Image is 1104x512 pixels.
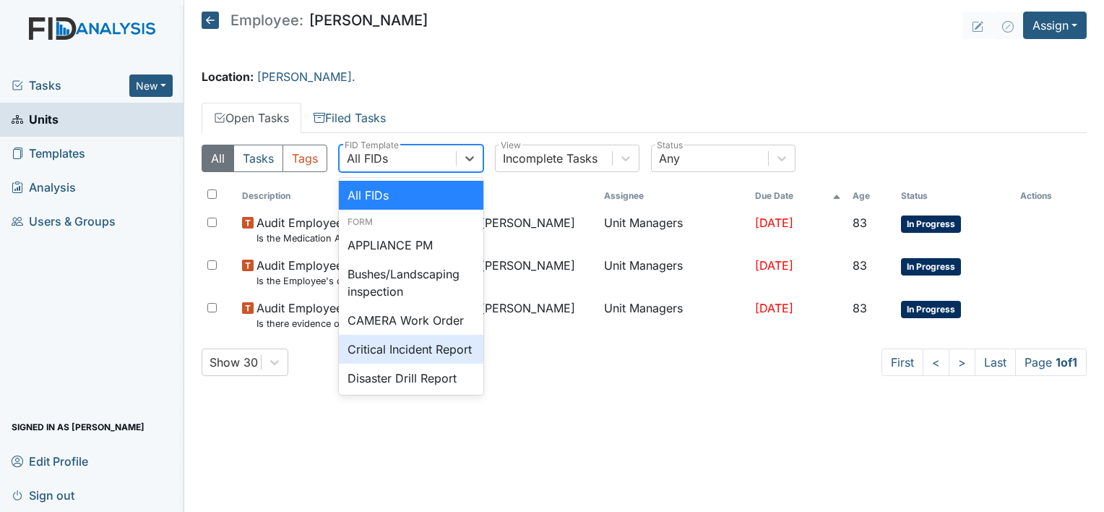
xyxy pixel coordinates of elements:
[901,301,961,318] span: In Progress
[129,74,173,97] button: New
[853,258,867,273] span: 83
[12,450,88,472] span: Edit Profile
[233,145,283,172] button: Tasks
[417,184,598,208] th: Toggle SortBy
[755,216,793,230] span: [DATE]
[202,145,234,172] button: All
[256,231,411,245] small: Is the Medication Administration certificate found in the file?
[423,214,575,231] span: Employee : [PERSON_NAME]
[347,150,388,167] div: All FIDs
[283,145,327,172] button: Tags
[503,150,598,167] div: Incomplete Tasks
[853,301,867,315] span: 83
[881,349,1087,376] nav: task-pagination
[847,184,895,208] th: Toggle SortBy
[256,317,411,330] small: Is there evidence of [MEDICAL_DATA] (probationary [DATE] and post accident)?
[256,274,411,288] small: Is the Employee's current annual Performance Evaluation on file?
[853,216,867,230] span: 83
[895,184,1014,208] th: Toggle SortBy
[339,181,483,210] div: All FIDs
[949,349,975,376] a: >
[12,416,145,438] span: Signed in as [PERSON_NAME]
[256,214,411,245] span: Audit Employees Is the Medication Administration certificate found in the file?
[598,294,749,336] td: Unit Managers
[755,301,793,315] span: [DATE]
[339,364,483,393] div: Disaster Drill Report
[339,260,483,306] div: Bushes/Landscaping inspection
[923,349,949,376] a: <
[339,393,483,439] div: EMERGENCY Work Order
[339,231,483,260] div: APPLIANCE PM
[202,145,327,172] div: Type filter
[202,12,428,29] h5: [PERSON_NAME]
[339,306,483,335] div: CAMERA Work Order
[881,349,923,376] a: First
[207,189,217,199] input: Toggle All Rows Selected
[339,335,483,364] div: Critical Incident Report
[256,299,411,330] span: Audit Employees Is there evidence of drug test (probationary within 90 days and post accident)?
[12,77,129,94] a: Tasks
[12,210,116,233] span: Users & Groups
[975,349,1016,376] a: Last
[230,13,303,27] span: Employee:
[1056,355,1077,370] strong: 1 of 1
[901,258,961,276] span: In Progress
[1015,349,1087,376] span: Page
[12,484,74,506] span: Sign out
[339,216,483,229] div: Form
[257,69,355,84] a: [PERSON_NAME].
[236,184,417,208] th: Toggle SortBy
[598,251,749,294] td: Unit Managers
[202,145,1087,376] div: Open Tasks
[659,150,680,167] div: Any
[598,208,749,251] td: Unit Managers
[202,103,301,133] a: Open Tasks
[598,184,749,208] th: Assignee
[202,69,254,84] strong: Location:
[423,299,575,317] span: Employee : [PERSON_NAME]
[749,184,847,208] th: Toggle SortBy
[256,257,411,288] span: Audit Employees Is the Employee's current annual Performance Evaluation on file?
[901,216,961,233] span: In Progress
[755,258,793,273] span: [DATE]
[301,103,398,133] a: Filed Tasks
[210,354,258,371] div: Show 30
[1014,184,1087,208] th: Actions
[1023,12,1087,39] button: Assign
[12,142,85,165] span: Templates
[12,108,59,131] span: Units
[423,257,575,274] span: Employee : [PERSON_NAME]
[12,176,76,199] span: Analysis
